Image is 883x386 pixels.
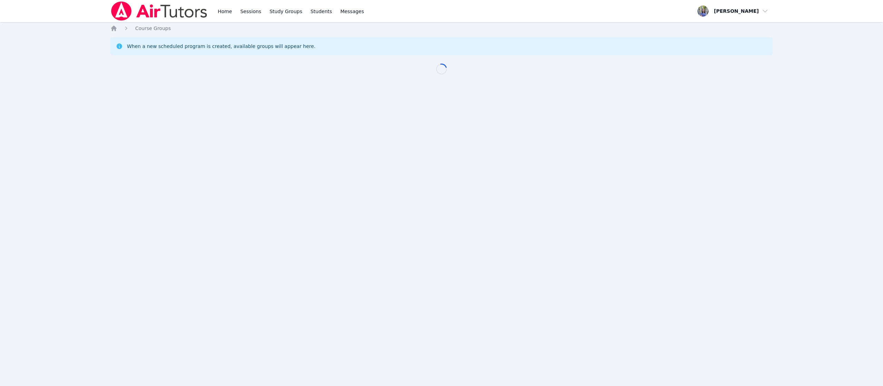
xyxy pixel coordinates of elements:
[340,8,364,15] span: Messages
[127,43,316,50] div: When a new scheduled program is created, available groups will appear here.
[135,25,171,32] a: Course Groups
[110,25,773,32] nav: Breadcrumb
[135,26,171,31] span: Course Groups
[110,1,208,21] img: Air Tutors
